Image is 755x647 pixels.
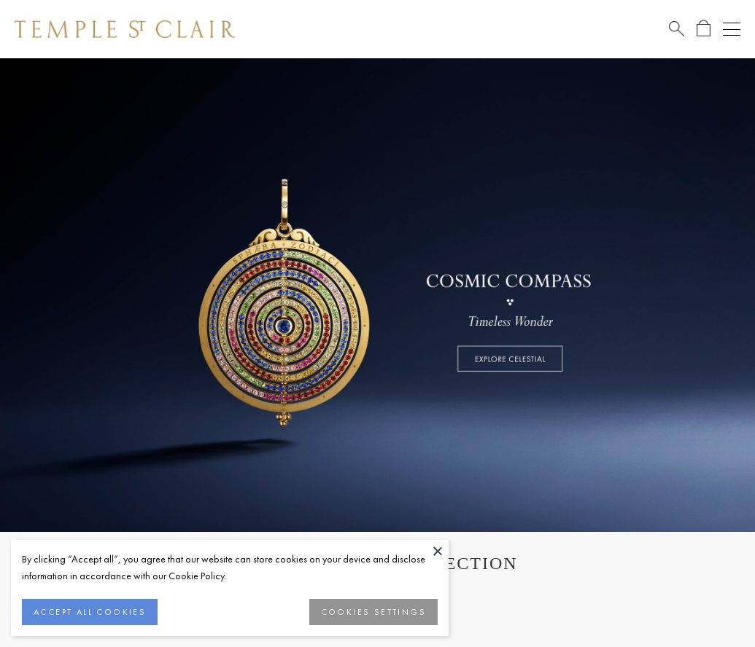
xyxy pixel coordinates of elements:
button: COOKIES SETTINGS [309,599,438,625]
a: Open Shopping Bag [697,20,711,38]
a: Search [669,20,684,38]
button: Open navigation [723,20,740,38]
img: Temple St. Clair [15,20,235,38]
button: ACCEPT ALL COOKIES [22,599,158,625]
div: By clicking “Accept all”, you agree that our website can store cookies on your device and disclos... [22,551,438,584]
